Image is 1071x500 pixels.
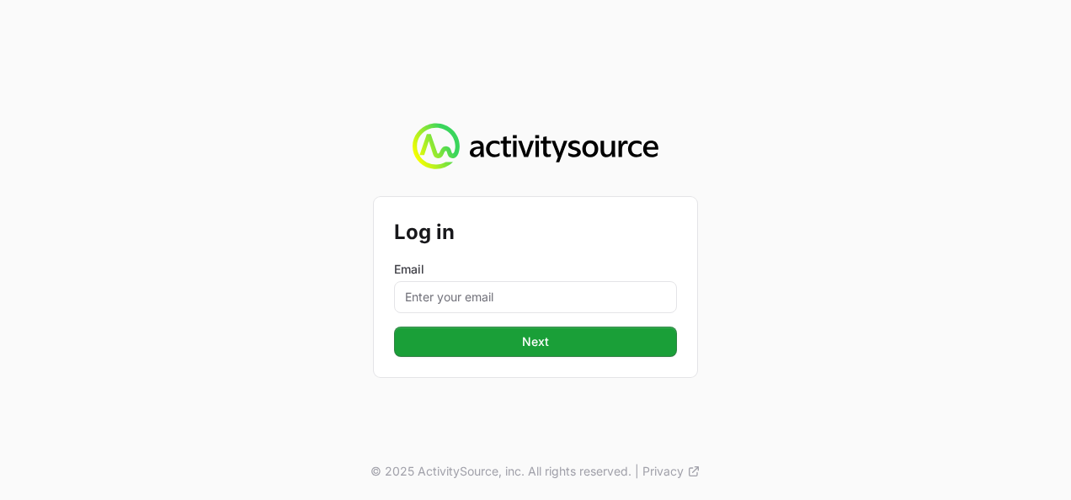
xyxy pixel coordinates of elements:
button: Next [394,327,677,357]
a: Privacy [642,463,701,480]
input: Enter your email [394,281,677,313]
span: Next [522,332,549,352]
span: | [635,463,639,480]
label: Email [394,261,677,278]
img: Activity Source [413,123,658,170]
p: © 2025 ActivitySource, inc. All rights reserved. [370,463,631,480]
h2: Log in [394,217,677,247]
